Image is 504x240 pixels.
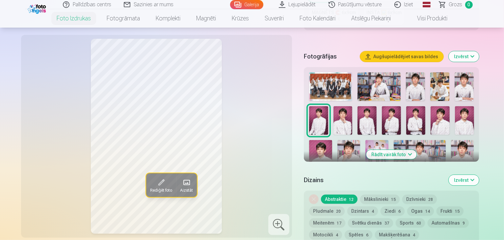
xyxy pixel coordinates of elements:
span: 0 [465,1,473,9]
button: Motocikli4 [309,230,342,239]
a: Foto kalendāri [292,9,343,28]
span: 14 [425,209,430,214]
button: Svētku dienās37 [348,218,393,228]
span: 37 [385,221,389,226]
button: Makšķerēšana4 [375,230,419,239]
span: 12 [349,197,354,202]
button: Spēles6 [345,230,372,239]
span: 15 [391,197,396,202]
h5: Dizains [304,176,444,185]
span: 28 [428,197,433,202]
button: Sports60 [396,218,425,228]
h5: Fotogrāfijas [304,52,355,61]
span: 9 [463,221,465,226]
button: Rādīt vairāk foto [366,150,417,159]
a: Fotogrāmata [99,9,148,28]
span: 60 [416,221,421,226]
button: Augšupielādējiet savas bildes [360,51,443,62]
a: Magnēti [188,9,224,28]
span: Rediģēt foto [150,188,172,193]
button: Izvērst [449,51,479,62]
span: 4 [372,209,374,214]
button: Pludmale20 [309,206,345,216]
button: Izvērst [449,175,479,185]
a: Atslēgu piekariņi [343,9,399,28]
img: /fa1 [28,3,48,14]
button: Mākslinieki15 [360,195,400,204]
button: Dzintars4 [347,206,378,216]
a: Foto izdrukas [49,9,99,28]
button: Dzīvnieki28 [402,195,437,204]
button: Automašīnas9 [428,218,469,228]
span: 4 [336,233,338,237]
button: Aizstāt [176,173,197,197]
span: 15 [455,209,460,214]
a: Suvenīri [257,9,292,28]
span: 17 [337,221,341,226]
span: Aizstāt [180,188,193,193]
button: Ogas14 [407,206,434,216]
a: Komplekti [148,9,188,28]
span: 4 [413,233,415,237]
a: Krūzes [224,9,257,28]
button: Frukti15 [437,206,464,216]
button: Abstraktie12 [321,195,358,204]
button: Ziedi6 [381,206,405,216]
a: Visi produkti [399,9,455,28]
button: Rediģēt foto [146,173,176,197]
span: 6 [398,209,401,214]
span: 6 [366,233,368,237]
span: Grozs [449,1,463,9]
button: Meitenēm17 [309,218,345,228]
span: 20 [336,209,341,214]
